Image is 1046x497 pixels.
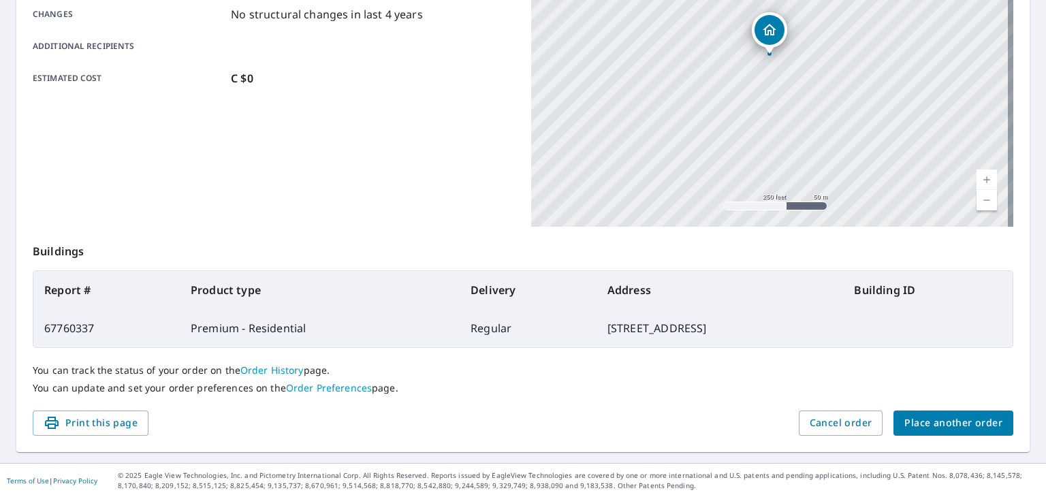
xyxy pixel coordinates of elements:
p: No structural changes in last 4 years [231,6,423,22]
th: Address [597,271,844,309]
p: Estimated cost [33,70,225,86]
span: Place another order [904,415,1002,432]
td: 67760337 [33,309,180,347]
button: Place another order [893,411,1013,436]
th: Delivery [460,271,597,309]
p: | [7,477,97,485]
a: Order Preferences [286,381,372,394]
p: © 2025 Eagle View Technologies, Inc. and Pictometry International Corp. All Rights Reserved. Repo... [118,470,1039,491]
button: Print this page [33,411,148,436]
td: [STREET_ADDRESS] [597,309,844,347]
p: C $0 [231,70,253,86]
p: Changes [33,6,225,22]
a: Current Level 17, Zoom In [977,170,997,190]
p: You can track the status of your order on the page. [33,364,1013,376]
a: Current Level 17, Zoom Out [977,190,997,210]
th: Report # [33,271,180,309]
p: Additional recipients [33,40,225,52]
p: You can update and set your order preferences on the page. [33,382,1013,394]
td: Regular [460,309,597,347]
th: Building ID [843,271,1013,309]
th: Product type [180,271,460,309]
span: Cancel order [810,415,872,432]
a: Terms of Use [7,476,49,485]
td: Premium - Residential [180,309,460,347]
div: Dropped pin, building 1, Residential property, 916 INNSWOOD DR OTTAWA ON K2A3S1 [752,12,787,54]
a: Privacy Policy [53,476,97,485]
span: Print this page [44,415,138,432]
p: Buildings [33,227,1013,270]
a: Order History [240,364,304,376]
button: Cancel order [799,411,883,436]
